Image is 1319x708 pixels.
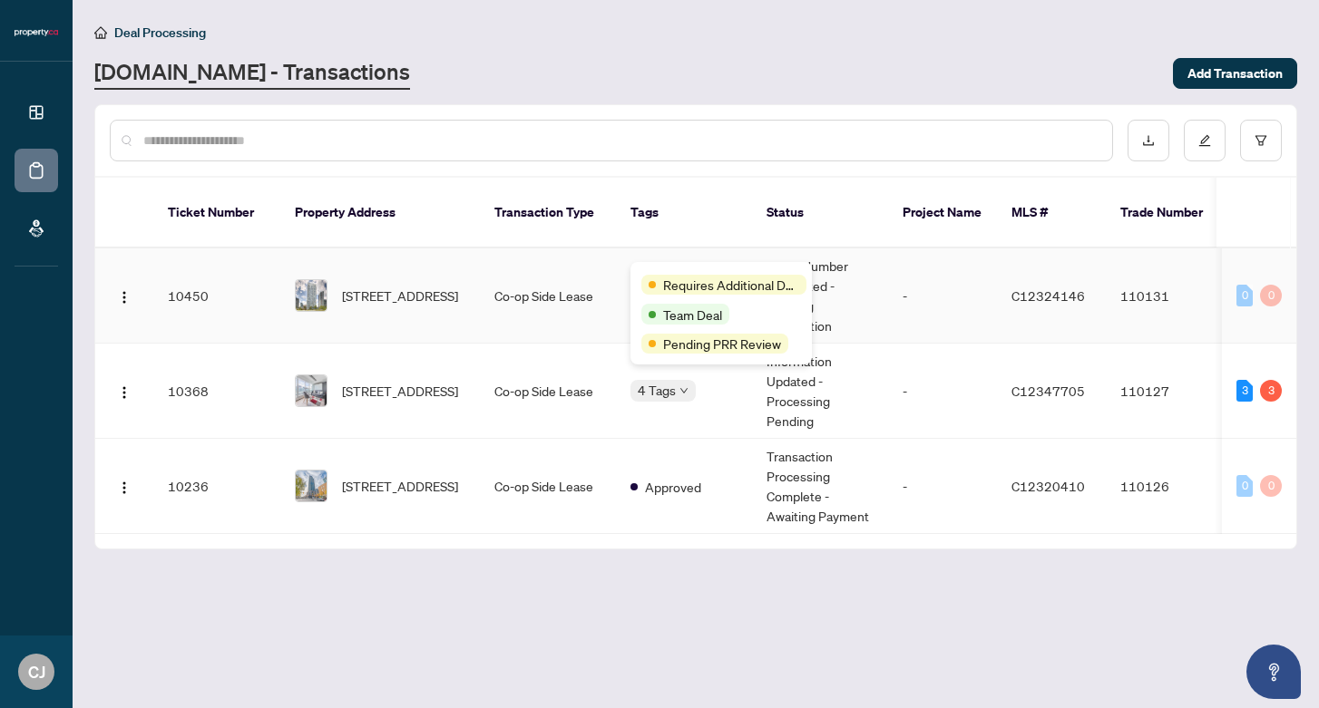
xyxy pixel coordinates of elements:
[888,248,997,344] td: -
[117,480,132,495] img: Logo
[997,178,1106,248] th: MLS #
[280,178,480,248] th: Property Address
[1106,178,1233,248] th: Trade Number
[15,27,58,38] img: logo
[296,375,327,406] img: thumbnail-img
[663,275,799,295] span: Requires Additional Docs
[110,281,139,310] button: Logo
[663,334,781,354] span: Pending PRR Review
[1106,439,1233,534] td: 110126
[888,439,997,534] td: -
[1255,134,1267,147] span: filter
[752,439,888,534] td: Transaction Processing Complete - Awaiting Payment
[1236,475,1253,497] div: 0
[110,376,139,405] button: Logo
[1128,120,1169,161] button: download
[153,439,280,534] td: 10236
[638,380,676,401] span: 4 Tags
[117,290,132,305] img: Logo
[1240,120,1282,161] button: filter
[1187,59,1283,88] span: Add Transaction
[117,385,132,400] img: Logo
[1184,120,1226,161] button: edit
[342,286,458,306] span: [STREET_ADDRESS]
[645,477,701,497] span: Approved
[480,178,616,248] th: Transaction Type
[480,248,616,344] td: Co-op Side Lease
[1011,287,1085,304] span: C12324146
[480,344,616,439] td: Co-op Side Lease
[663,305,722,325] span: Team Deal
[153,178,280,248] th: Ticket Number
[1236,380,1253,402] div: 3
[888,178,997,248] th: Project Name
[1106,248,1233,344] td: 110131
[94,26,107,39] span: home
[1011,478,1085,494] span: C12320410
[110,471,139,500] button: Logo
[752,178,888,248] th: Status
[296,280,327,311] img: thumbnail-img
[1236,285,1253,306] div: 0
[1011,383,1085,399] span: C12347705
[480,439,616,534] td: Co-op Side Lease
[114,24,206,41] span: Deal Processing
[153,248,280,344] td: 10450
[1260,285,1282,306] div: 0
[752,248,888,344] td: Trade Number Generated - Pending Information
[1106,344,1233,439] td: 110127
[888,344,997,439] td: -
[1260,475,1282,497] div: 0
[679,386,689,395] span: down
[153,344,280,439] td: 10368
[342,476,458,496] span: [STREET_ADDRESS]
[1173,58,1297,89] button: Add Transaction
[296,470,327,501] img: thumbnail-img
[1142,134,1155,147] span: download
[1260,380,1282,402] div: 3
[94,57,410,90] a: [DOMAIN_NAME] - Transactions
[28,659,45,684] span: CJ
[1198,134,1211,147] span: edit
[342,381,458,401] span: [STREET_ADDRESS]
[1246,645,1301,699] button: Open asap
[616,178,752,248] th: Tags
[752,344,888,439] td: Information Updated - Processing Pending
